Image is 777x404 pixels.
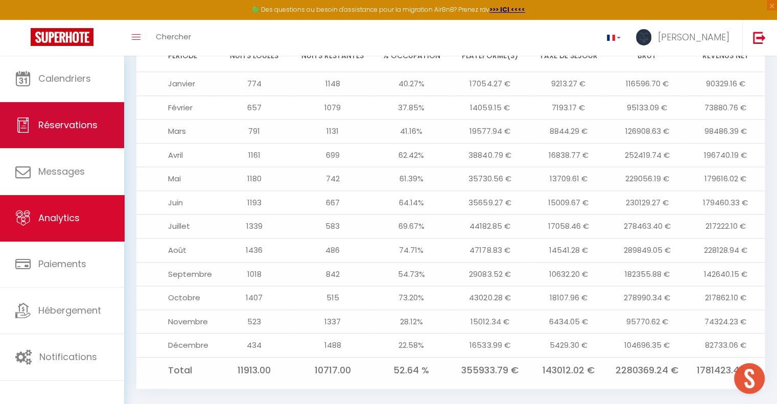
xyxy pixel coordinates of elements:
[136,96,215,120] td: Février
[215,310,294,334] td: 523
[636,29,651,46] img: ...
[489,5,525,14] a: >>> ICI <<<<
[686,96,765,120] td: 73880.76 €
[628,20,742,56] a: ... [PERSON_NAME]
[451,143,529,167] td: 38840.79 €
[529,310,608,334] td: 6434.05 €
[294,167,372,191] td: 742
[38,211,80,224] span: Analytics
[608,215,687,239] td: 278463.40 €
[39,350,97,363] span: Notifications
[753,31,766,44] img: logout
[294,96,372,120] td: 1079
[529,357,608,383] td: 143012.02 €
[38,257,86,270] span: Paiements
[608,310,687,334] td: 95770.62 €
[686,262,765,286] td: 142640.15 €
[372,357,451,383] td: 52.64 %
[451,286,529,310] td: 43020.28 €
[451,120,529,144] td: 19577.94 €
[31,28,93,46] img: Super Booking
[148,20,199,56] a: Chercher
[215,143,294,167] td: 1161
[215,334,294,358] td: 434
[215,167,294,191] td: 1180
[529,262,608,286] td: 10632.20 €
[38,72,91,85] span: Calendriers
[451,191,529,215] td: 35659.27 €
[451,167,529,191] td: 35730.56 €
[608,143,687,167] td: 252419.74 €
[529,72,608,96] td: 9213.27 €
[686,167,765,191] td: 179616.02 €
[215,238,294,262] td: 1436
[294,334,372,358] td: 1488
[372,143,451,167] td: 62.42%
[215,262,294,286] td: 1018
[529,191,608,215] td: 15009.67 €
[294,191,372,215] td: 667
[136,215,215,239] td: Juillet
[608,191,687,215] td: 230129.27 €
[294,215,372,239] td: 583
[451,357,529,383] td: 355933.79 €
[608,357,687,383] td: 2280369.24 €
[294,120,372,144] td: 1131
[136,357,215,383] td: Total
[215,191,294,215] td: 1193
[136,120,215,144] td: Mars
[529,286,608,310] td: 18107.96 €
[372,72,451,96] td: 40.27%
[215,120,294,144] td: 791
[372,120,451,144] td: 41.16%
[372,334,451,358] td: 22.58%
[608,286,687,310] td: 278990.34 €
[529,167,608,191] td: 13709.61 €
[608,334,687,358] td: 104696.35 €
[658,31,729,43] span: [PERSON_NAME]
[136,262,215,286] td: Septembre
[136,334,215,358] td: Décembre
[529,215,608,239] td: 17058.46 €
[215,215,294,239] td: 1339
[451,262,529,286] td: 29083.52 €
[38,304,101,317] span: Hébergement
[136,238,215,262] td: Août
[686,238,765,262] td: 228128.94 €
[372,191,451,215] td: 64.14%
[451,96,529,120] td: 14059.15 €
[529,143,608,167] td: 16838.77 €
[156,31,191,42] span: Chercher
[608,167,687,191] td: 229056.19 €
[372,262,451,286] td: 54.73%
[608,238,687,262] td: 289849.05 €
[608,96,687,120] td: 95133.09 €
[294,262,372,286] td: 842
[451,334,529,358] td: 16533.99 €
[608,72,687,96] td: 116596.70 €
[136,310,215,334] td: Novembre
[529,120,608,144] td: 8844.29 €
[294,143,372,167] td: 699
[136,286,215,310] td: Octobre
[372,167,451,191] td: 61.39%
[215,286,294,310] td: 1407
[686,72,765,96] td: 90329.16 €
[686,191,765,215] td: 179460.33 €
[372,310,451,334] td: 28.12%
[215,96,294,120] td: 657
[294,72,372,96] td: 1148
[529,334,608,358] td: 5429.30 €
[686,120,765,144] td: 98486.39 €
[372,238,451,262] td: 74.71%
[686,215,765,239] td: 217222.10 €
[136,167,215,191] td: Mai
[372,286,451,310] td: 73.20%
[608,262,687,286] td: 182355.88 €
[686,286,765,310] td: 217862.10 €
[451,238,529,262] td: 47178.83 €
[136,72,215,96] td: Janvier
[451,72,529,96] td: 17054.27 €
[686,334,765,358] td: 82733.06 €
